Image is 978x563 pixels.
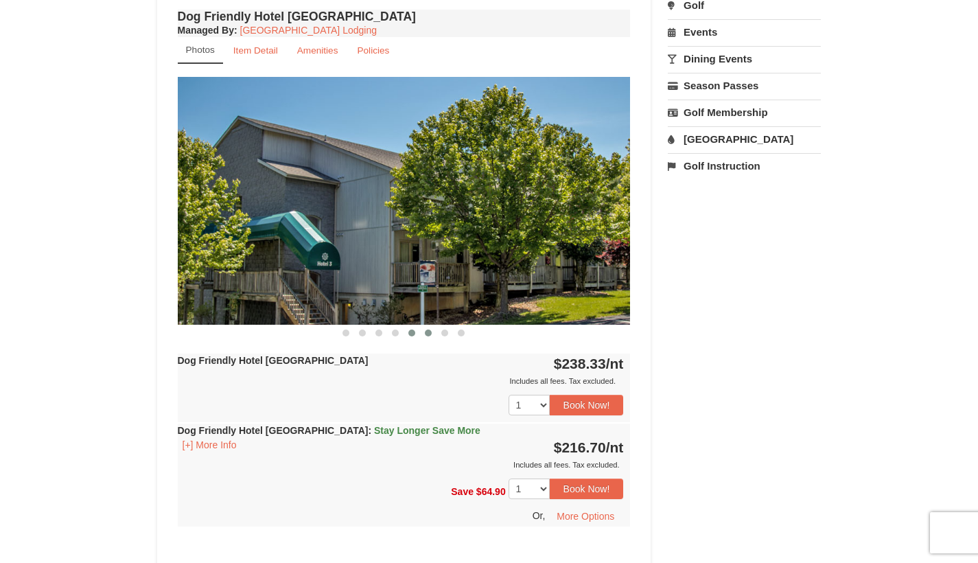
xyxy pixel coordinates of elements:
a: Golf Membership [668,100,821,125]
span: $64.90 [476,486,506,497]
span: Or, [533,510,546,521]
small: Amenities [297,45,338,56]
span: /nt [606,356,624,371]
a: Photos [178,37,223,64]
a: Item Detail [224,37,287,64]
div: Includes all fees. Tax excluded. [178,458,624,472]
small: Photos [186,45,215,55]
a: Events [668,19,821,45]
img: 18876286-38-67a0a055.jpg [178,77,631,325]
strong: Dog Friendly Hotel [GEOGRAPHIC_DATA] [178,425,480,436]
div: Includes all fees. Tax excluded. [178,374,624,388]
span: : [368,425,371,436]
a: [GEOGRAPHIC_DATA] Lodging [240,25,377,36]
span: /nt [606,439,624,455]
a: Amenities [288,37,347,64]
a: Golf Instruction [668,153,821,179]
span: $216.70 [554,439,606,455]
h4: Dog Friendly Hotel [GEOGRAPHIC_DATA] [178,10,631,23]
span: Managed By [178,25,234,36]
span: Stay Longer Save More [374,425,480,436]
button: [+] More Info [178,437,242,452]
a: Dining Events [668,46,821,71]
button: Book Now! [550,479,624,499]
button: Book Now! [550,395,624,415]
small: Policies [357,45,389,56]
small: Item Detail [233,45,278,56]
a: Season Passes [668,73,821,98]
strong: $238.33 [554,356,624,371]
span: Save [451,486,474,497]
button: More Options [548,506,623,527]
strong: : [178,25,237,36]
a: Policies [348,37,398,64]
a: [GEOGRAPHIC_DATA] [668,126,821,152]
strong: Dog Friendly Hotel [GEOGRAPHIC_DATA] [178,355,369,366]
